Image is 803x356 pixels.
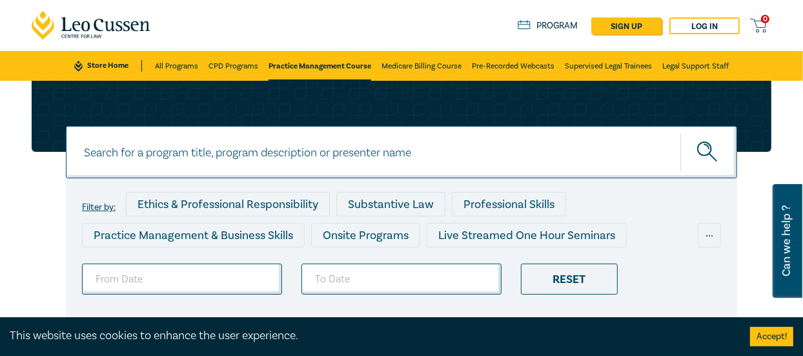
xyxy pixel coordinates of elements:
[521,264,618,295] div: Reset
[66,126,737,178] input: Search for a program title, program description or presenter name
[427,223,627,247] div: Live Streamed One Hour Seminars
[208,51,258,81] a: CPD Programs
[82,264,282,295] input: From Date
[82,202,116,213] label: Filter by:
[82,254,325,278] div: Live Streamed Conferences and Intensives
[518,20,578,32] a: Program
[669,17,740,34] a: Log in
[155,51,198,81] a: All Programs
[452,192,566,216] div: Professional Skills
[82,223,305,247] div: Practice Management & Business Skills
[662,51,729,81] a: Legal Support Staff
[126,192,330,216] div: Ethics & Professional Responsibility
[750,327,793,346] button: Accept cookies
[565,51,652,81] a: Supervised Legal Trainees
[301,264,502,295] input: To Date
[381,51,462,81] a: Medicare Billing Course
[336,192,445,216] div: Substantive Law
[591,17,662,34] a: sign up
[780,192,793,290] span: Can we help ?
[10,328,731,344] div: This website uses cookies to enhance the user experience.
[311,223,420,247] div: Onsite Programs
[74,60,142,72] a: Store Home
[698,223,721,247] div: ...
[761,15,769,23] span: 0
[332,254,536,278] div: Live Streamed Practical Workshops
[269,51,371,81] a: Practice Management Course
[472,51,554,81] a: Pre-Recorded Webcasts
